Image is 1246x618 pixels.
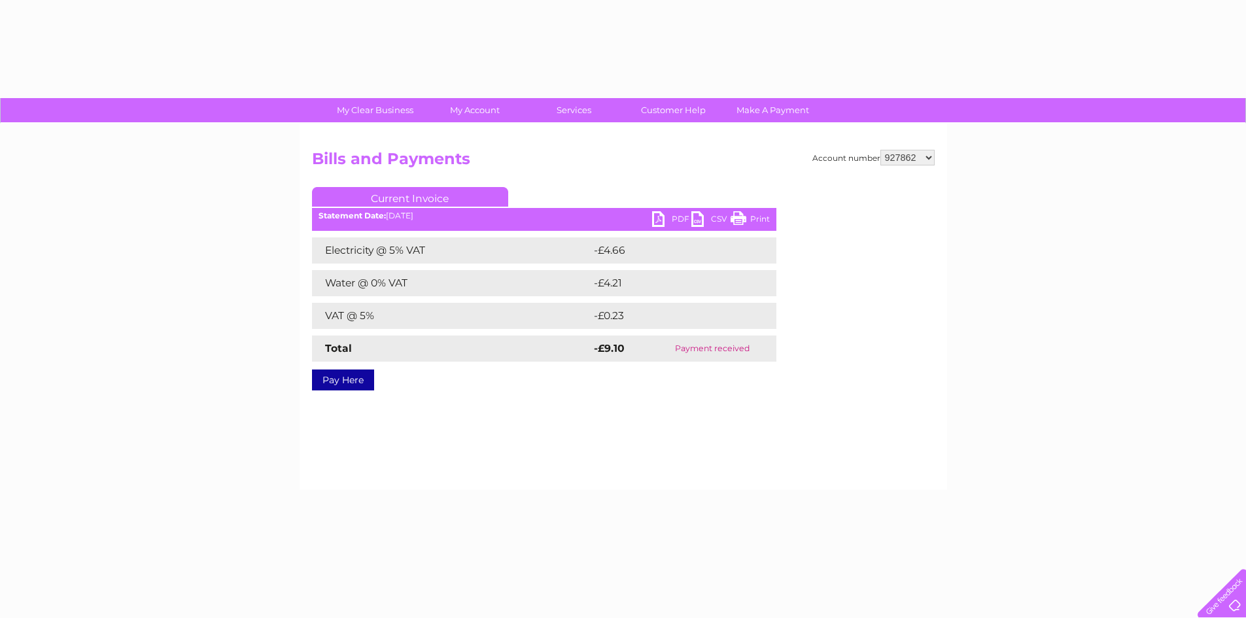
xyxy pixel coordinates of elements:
[594,342,625,354] strong: -£9.10
[719,98,827,122] a: Make A Payment
[312,270,591,296] td: Water @ 0% VAT
[652,211,691,230] a: PDF
[312,369,374,390] a: Pay Here
[312,211,776,220] div: [DATE]
[312,303,591,329] td: VAT @ 5%
[520,98,628,122] a: Services
[591,237,749,264] td: -£4.66
[319,211,386,220] b: Statement Date:
[421,98,528,122] a: My Account
[649,335,776,362] td: Payment received
[731,211,770,230] a: Print
[691,211,731,230] a: CSV
[325,342,352,354] strong: Total
[591,303,748,329] td: -£0.23
[619,98,727,122] a: Customer Help
[312,150,935,175] h2: Bills and Payments
[591,270,747,296] td: -£4.21
[312,187,508,207] a: Current Invoice
[812,150,935,165] div: Account number
[312,237,591,264] td: Electricity @ 5% VAT
[321,98,429,122] a: My Clear Business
